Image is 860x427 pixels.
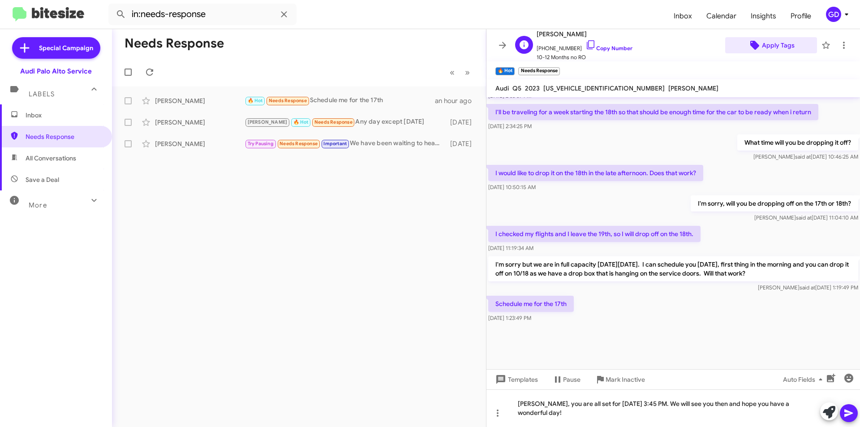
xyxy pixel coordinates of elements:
[269,98,307,104] span: Needs Response
[26,132,102,141] span: Needs Response
[450,67,455,78] span: «
[753,153,858,160] span: [PERSON_NAME] [DATE] 10:46:25 AM
[155,96,245,105] div: [PERSON_NAME]
[512,84,521,92] span: Q5
[248,119,288,125] span: [PERSON_NAME]
[446,118,479,127] div: [DATE]
[446,139,479,148] div: [DATE]
[668,84,718,92] span: [PERSON_NAME]
[488,123,532,129] span: [DATE] 2:34:25 PM
[314,119,353,125] span: Needs Response
[29,90,55,98] span: Labels
[754,214,858,221] span: [PERSON_NAME] [DATE] 11:04:10 AM
[495,67,515,75] small: 🔥 Hot
[488,226,701,242] p: I checked my flights and I leave the 19th, so I will drop off on the 18th.
[606,371,645,388] span: Mark Inactive
[666,3,699,29] a: Inbox
[537,29,632,39] span: [PERSON_NAME]
[545,371,588,388] button: Pause
[494,371,538,388] span: Templates
[39,43,93,52] span: Special Campaign
[488,315,531,321] span: [DATE] 1:23:49 PM
[762,37,795,53] span: Apply Tags
[245,138,446,149] div: We have been waiting to hear from you about the part. We keep being told it isn't in to do the se...
[486,389,860,427] div: [PERSON_NAME], you are all set for [DATE] 3:45 PM. We will see you then and hope you have a wonde...
[563,371,580,388] span: Pause
[293,119,309,125] span: 🔥 Hot
[488,104,818,120] p: I'll be traveling for a week starting the 18th so that should be enough time for the car to be re...
[488,184,536,190] span: [DATE] 10:50:15 AM
[279,141,318,147] span: Needs Response
[495,84,509,92] span: Audi
[29,201,47,209] span: More
[248,98,263,104] span: 🔥 Hot
[245,117,446,127] div: Any day except [DATE]
[525,84,540,92] span: 2023
[245,95,435,106] div: Schedule me for the 17th
[783,3,818,29] a: Profile
[488,296,574,312] p: Schedule me for the 17th
[26,111,102,120] span: Inbox
[486,371,545,388] button: Templates
[800,284,815,291] span: said at
[691,195,858,211] p: I'm sorry, will you be dropping off on the 17th or 18th?
[155,118,245,127] div: [PERSON_NAME]
[543,84,665,92] span: [US_VEHICLE_IDENTIFICATION_NUMBER]
[537,53,632,62] span: 10-12 Months no RO
[826,7,841,22] div: GD
[108,4,297,25] input: Search
[585,45,632,52] a: Copy Number
[488,165,703,181] p: I would like to drop it on the 18th in the late afternoon. Does that work?
[518,67,559,75] small: Needs Response
[699,3,744,29] a: Calendar
[460,63,475,82] button: Next
[737,134,858,151] p: What time will you be dropping it off?
[796,214,812,221] span: said at
[465,67,470,78] span: »
[26,154,76,163] span: All Conversations
[744,3,783,29] a: Insights
[444,63,460,82] button: Previous
[248,141,274,147] span: Try Pausing
[155,139,245,148] div: [PERSON_NAME]
[588,371,652,388] button: Mark Inactive
[488,245,533,251] span: [DATE] 11:19:34 AM
[435,96,479,105] div: an hour ago
[20,67,92,76] div: Audi Palo Alto Service
[795,153,811,160] span: said at
[725,37,817,53] button: Apply Tags
[818,7,850,22] button: GD
[445,63,475,82] nav: Page navigation example
[323,141,347,147] span: Important
[488,256,858,281] p: I'm sorry but we are in full capacity [DATE][DATE]. I can schedule you [DATE], first thing in the...
[783,371,826,388] span: Auto Fields
[776,371,833,388] button: Auto Fields
[12,37,100,59] a: Special Campaign
[758,284,858,291] span: [PERSON_NAME] [DATE] 1:19:49 PM
[26,175,59,184] span: Save a Deal
[125,36,224,51] h1: Needs Response
[537,39,632,53] span: [PHONE_NUMBER]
